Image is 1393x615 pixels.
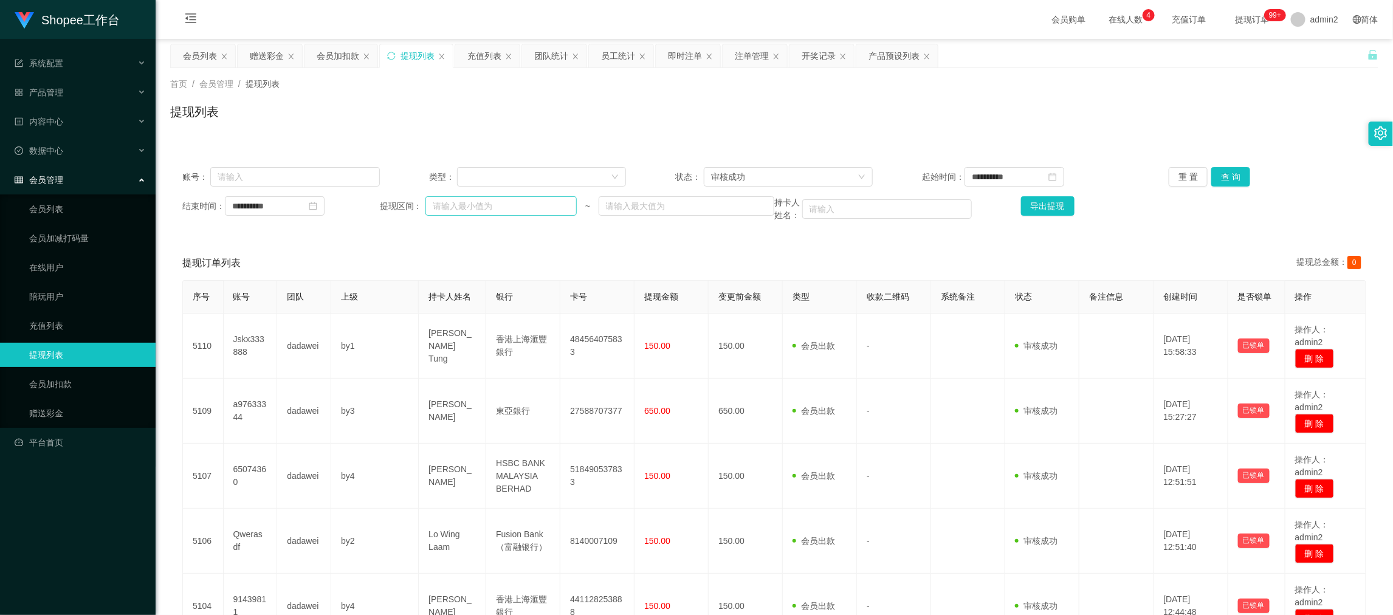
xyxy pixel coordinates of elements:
[15,176,23,184] i: 图标: table
[277,444,331,509] td: dadawei
[1238,292,1272,301] span: 是否锁单
[1154,509,1228,574] td: [DATE] 12:51:40
[170,79,187,89] span: 首页
[170,103,219,121] h1: 提现列表
[170,1,212,40] i: 图标: menu-fold
[193,292,210,301] span: 序号
[1154,379,1228,444] td: [DATE] 15:27:27
[1367,49,1378,60] i: 图标: unlock
[401,44,435,67] div: 提现列表
[331,509,419,574] td: by2
[1166,15,1212,24] span: 充值订单
[1238,534,1270,548] button: 已锁单
[331,444,419,509] td: by4
[41,1,120,40] h1: Shopee工作台
[1015,292,1032,301] span: 状态
[709,444,783,509] td: 150.00
[486,509,560,574] td: Fusion Bank（富融银行）
[1295,349,1334,368] button: 删 除
[277,314,331,379] td: dadawei
[867,471,870,481] span: -
[15,88,63,97] span: 产品管理
[867,341,870,351] span: -
[668,44,702,67] div: 即时注单
[182,200,225,213] span: 结束时间：
[29,226,146,250] a: 会员加减打码量
[15,117,63,126] span: 内容中心
[1295,455,1329,477] span: 操作人：admin2
[486,379,560,444] td: 東亞銀行
[15,175,63,185] span: 会员管理
[560,509,635,574] td: 8140007109
[15,88,23,97] i: 图标: appstore-o
[1295,520,1329,542] span: 操作人：admin2
[380,200,425,213] span: 提现区间：
[1102,15,1149,24] span: 在线人数
[644,406,670,416] span: 650.00
[735,44,769,67] div: 注单管理
[1347,256,1361,269] span: 0
[1295,292,1312,301] span: 操作
[1015,536,1058,546] span: 审核成功
[505,53,512,60] i: 图标: close
[1229,15,1275,24] span: 提现订单
[644,471,670,481] span: 150.00
[29,255,146,280] a: 在线用户
[772,53,780,60] i: 图标: close
[210,167,380,187] input: 请输入
[429,171,457,184] span: 类型：
[560,379,635,444] td: 27588707377
[419,379,486,444] td: [PERSON_NAME]
[639,53,646,60] i: 图标: close
[577,200,598,213] span: ~
[1164,292,1198,301] span: 创建时间
[331,314,419,379] td: by1
[15,15,120,24] a: Shopee工作台
[793,341,835,351] span: 会员出款
[1374,126,1388,140] i: 图标: setting
[1353,15,1361,24] i: 图标: global
[922,171,965,184] span: 起始时间：
[199,79,233,89] span: 会员管理
[1015,601,1058,611] span: 审核成功
[238,79,241,89] span: /
[363,53,370,60] i: 图标: close
[183,509,224,574] td: 5106
[277,379,331,444] td: dadawei
[611,173,619,182] i: 图标: down
[29,314,146,338] a: 充值列表
[599,196,774,216] input: 请输入最大值为
[1147,9,1151,21] p: 4
[183,44,217,67] div: 会员列表
[1211,167,1250,187] button: 查 询
[1238,599,1270,613] button: 已锁单
[317,44,359,67] div: 会员加扣款
[706,53,713,60] i: 图标: close
[467,44,501,67] div: 充值列表
[486,314,560,379] td: 香港上海滙豐銀行
[644,601,670,611] span: 150.00
[15,146,63,156] span: 数据中心
[425,196,577,216] input: 请输入最小值为
[1295,544,1334,563] button: 删 除
[1295,414,1334,433] button: 删 除
[29,401,146,425] a: 赠送彩金
[570,292,587,301] span: 卡号
[868,44,920,67] div: 产品预设列表
[1295,585,1329,607] span: 操作人：admin2
[802,44,836,67] div: 开奖记录
[29,343,146,367] a: 提现列表
[1021,196,1075,216] button: 导出提现
[644,536,670,546] span: 150.00
[1238,404,1270,418] button: 已锁单
[277,509,331,574] td: dadawei
[601,44,635,67] div: 员工统计
[341,292,358,301] span: 上级
[29,284,146,309] a: 陪玩用户
[183,379,224,444] td: 5109
[1154,444,1228,509] td: [DATE] 12:51:51
[428,292,471,301] span: 持卡人姓名
[233,292,250,301] span: 账号
[309,202,317,210] i: 图标: calendar
[676,171,704,184] span: 状态：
